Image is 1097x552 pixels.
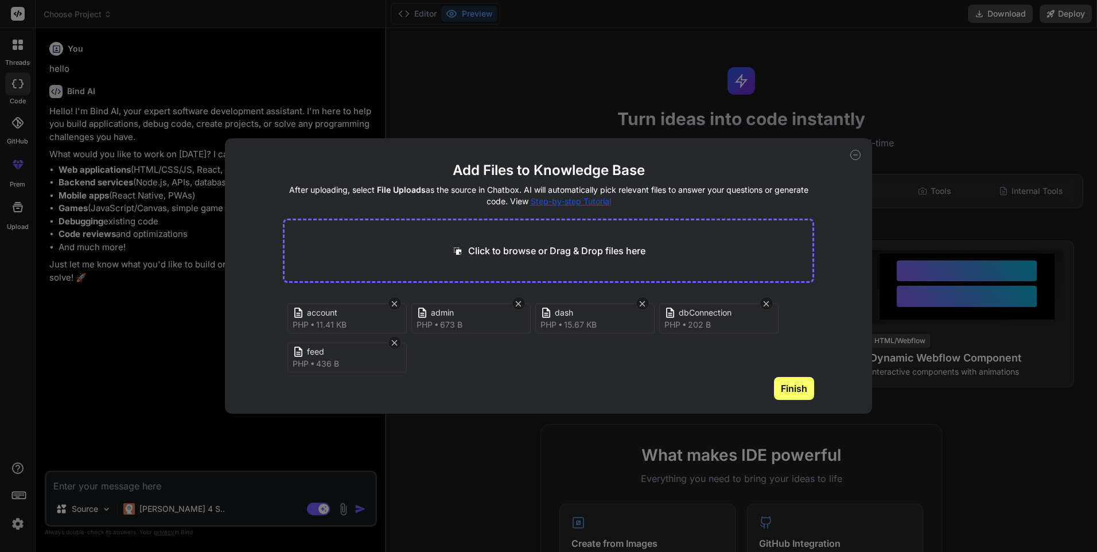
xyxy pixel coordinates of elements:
[540,319,557,331] span: php
[664,319,680,331] span: php
[283,184,815,207] h4: After uploading, select as the source in Chatbox. AI will automatically pick relevant files to an...
[417,319,433,331] span: php
[316,358,339,370] span: 436 B
[531,196,611,206] span: Step-by-step Tutorial
[564,319,597,331] span: 15.67 KB
[688,319,711,331] span: 202 B
[316,319,347,331] span: 11.41 KB
[293,358,309,370] span: php
[555,307,647,319] span: dash
[468,244,645,258] p: Click to browse or Drag & Drop files here
[431,307,523,319] span: admin
[679,307,771,319] span: dbConnection
[293,319,309,331] span: php
[307,307,399,319] span: account
[283,161,815,180] h2: Add Files to Knowledge Base
[377,185,426,195] span: File Uploads
[774,377,814,400] button: Finish
[307,346,399,358] span: feed
[440,319,462,331] span: 673 B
